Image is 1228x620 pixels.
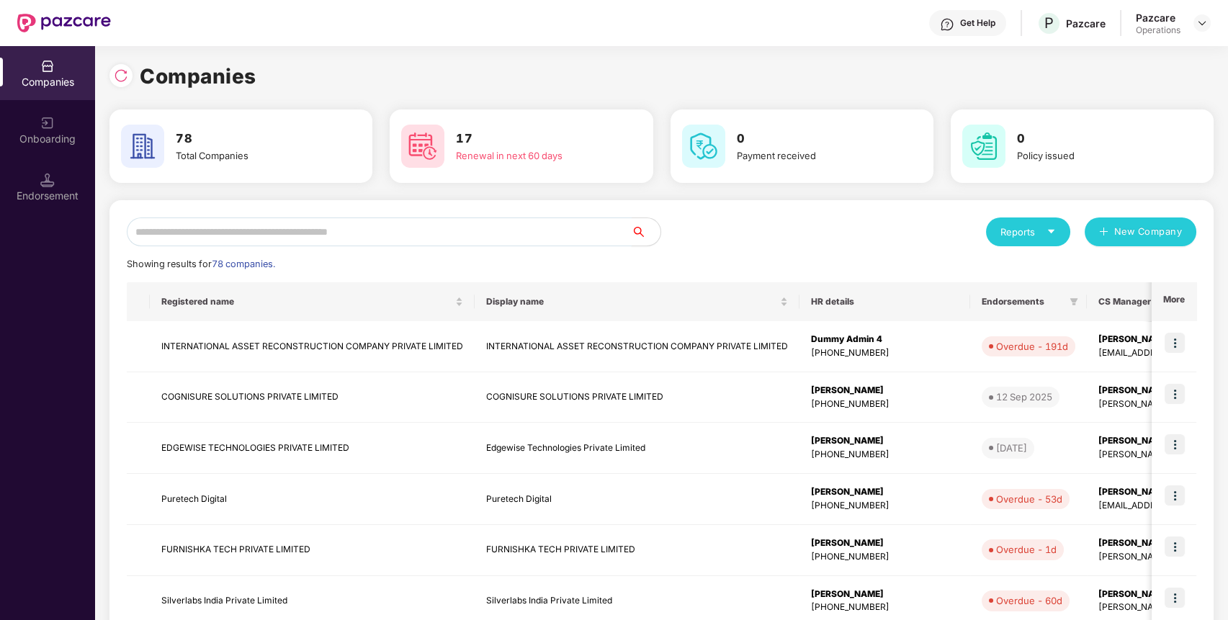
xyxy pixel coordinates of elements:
[486,296,777,307] span: Display name
[811,434,959,448] div: [PERSON_NAME]
[1000,225,1056,239] div: Reports
[811,448,959,462] div: [PHONE_NUMBER]
[212,259,275,269] span: 78 companies.
[161,296,452,307] span: Registered name
[150,423,475,474] td: EDGEWISE TECHNOLOGIES PRIVATE LIMITED
[996,441,1027,455] div: [DATE]
[40,173,55,187] img: svg+xml;base64,PHN2ZyB3aWR0aD0iMTQuNSIgaGVpZ2h0PSIxNC41IiB2aWV3Qm94PSIwIDAgMTYgMTYiIGZpbGw9Im5vbm...
[40,116,55,130] img: svg+xml;base64,PHN2ZyB3aWR0aD0iMjAiIGhlaWdodD0iMjAiIHZpZXdCb3g9IjAgMCAyMCAyMCIgZmlsbD0ibm9uZSIgeG...
[682,125,725,168] img: svg+xml;base64,PHN2ZyB4bWxucz0iaHR0cDovL3d3dy53My5vcmcvMjAwMC9zdmciIHdpZHRoPSI2MCIgaGVpZ2h0PSI2MC...
[811,346,959,360] div: [PHONE_NUMBER]
[1085,217,1196,246] button: plusNew Company
[1136,11,1180,24] div: Pazcare
[631,217,661,246] button: search
[127,259,275,269] span: Showing results for
[1165,588,1185,608] img: icon
[114,68,128,83] img: svg+xml;base64,PHN2ZyBpZD0iUmVsb2FkLTMyeDMyIiB4bWxucz0iaHR0cDovL3d3dy53My5vcmcvMjAwMC9zdmciIHdpZH...
[1047,227,1056,236] span: caret-down
[1165,333,1185,353] img: icon
[996,390,1052,404] div: 12 Sep 2025
[475,423,799,474] td: Edgewise Technologies Private Limited
[456,148,612,163] div: Renewal in next 60 days
[737,148,893,163] div: Payment received
[475,372,799,423] td: COGNISURE SOLUTIONS PRIVATE LIMITED
[799,282,970,321] th: HR details
[1136,24,1180,36] div: Operations
[176,148,332,163] div: Total Companies
[140,60,256,92] h1: Companies
[475,474,799,525] td: Puretech Digital
[456,130,612,148] h3: 17
[1114,225,1183,239] span: New Company
[1070,297,1078,306] span: filter
[1066,17,1106,30] div: Pazcare
[811,384,959,397] div: [PERSON_NAME]
[1165,434,1185,454] img: icon
[811,601,959,614] div: [PHONE_NUMBER]
[176,130,332,148] h3: 78
[962,125,1005,168] img: svg+xml;base64,PHN2ZyB4bWxucz0iaHR0cDovL3d3dy53My5vcmcvMjAwMC9zdmciIHdpZHRoPSI2MCIgaGVpZ2h0PSI2MC...
[121,125,164,168] img: svg+xml;base64,PHN2ZyB4bWxucz0iaHR0cDovL3d3dy53My5vcmcvMjAwMC9zdmciIHdpZHRoPSI2MCIgaGVpZ2h0PSI2MC...
[1017,130,1173,148] h3: 0
[1044,14,1054,32] span: P
[631,226,660,238] span: search
[1165,485,1185,506] img: icon
[40,59,55,73] img: svg+xml;base64,PHN2ZyBpZD0iQ29tcGFuaWVzIiB4bWxucz0iaHR0cDovL3d3dy53My5vcmcvMjAwMC9zdmciIHdpZHRoPS...
[150,282,475,321] th: Registered name
[150,372,475,423] td: COGNISURE SOLUTIONS PRIVATE LIMITED
[811,499,959,513] div: [PHONE_NUMBER]
[737,130,893,148] h3: 0
[982,296,1064,307] span: Endorsements
[811,550,959,564] div: [PHONE_NUMBER]
[150,474,475,525] td: Puretech Digital
[811,485,959,499] div: [PERSON_NAME]
[1067,293,1081,310] span: filter
[1099,227,1108,238] span: plus
[1196,17,1208,29] img: svg+xml;base64,PHN2ZyBpZD0iRHJvcGRvd24tMzJ4MzIiIHhtbG5zPSJodHRwOi8vd3d3LnczLm9yZy8yMDAwL3N2ZyIgd2...
[150,525,475,576] td: FURNISHKA TECH PRIVATE LIMITED
[996,339,1068,354] div: Overdue - 191d
[811,397,959,411] div: [PHONE_NUMBER]
[475,525,799,576] td: FURNISHKA TECH PRIVATE LIMITED
[1152,282,1196,321] th: More
[996,593,1062,608] div: Overdue - 60d
[811,536,959,550] div: [PERSON_NAME]
[940,17,954,32] img: svg+xml;base64,PHN2ZyBpZD0iSGVscC0zMngzMiIgeG1sbnM9Imh0dHA6Ly93d3cudzMub3JnLzIwMDAvc3ZnIiB3aWR0aD...
[1165,384,1185,404] img: icon
[996,492,1062,506] div: Overdue - 53d
[960,17,995,29] div: Get Help
[811,588,959,601] div: [PERSON_NAME]
[996,542,1057,557] div: Overdue - 1d
[17,14,111,32] img: New Pazcare Logo
[811,333,959,346] div: Dummy Admin 4
[1165,536,1185,557] img: icon
[475,321,799,372] td: INTERNATIONAL ASSET RECONSTRUCTION COMPANY PRIVATE LIMITED
[150,321,475,372] td: INTERNATIONAL ASSET RECONSTRUCTION COMPANY PRIVATE LIMITED
[475,282,799,321] th: Display name
[401,125,444,168] img: svg+xml;base64,PHN2ZyB4bWxucz0iaHR0cDovL3d3dy53My5vcmcvMjAwMC9zdmciIHdpZHRoPSI2MCIgaGVpZ2h0PSI2MC...
[1017,148,1173,163] div: Policy issued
